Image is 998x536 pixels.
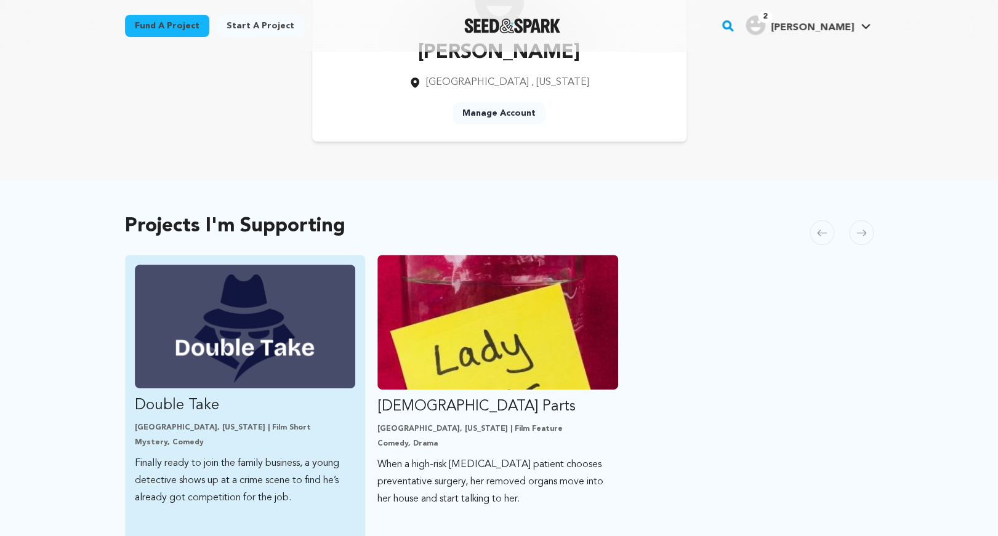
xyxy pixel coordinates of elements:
p: [DEMOGRAPHIC_DATA] Parts [377,397,618,417]
p: When a high-risk [MEDICAL_DATA] patient chooses preventative surgery, her removed organs move int... [377,456,618,508]
a: Start a project [217,15,304,37]
img: user.png [746,15,765,35]
div: Margot N.'s Profile [746,15,853,35]
span: [GEOGRAPHIC_DATA] [426,78,529,87]
a: Manage Account [453,102,545,124]
span: , [US_STATE] [531,78,589,87]
span: Margot N.'s Profile [743,13,873,39]
p: Mystery, Comedy [135,438,356,447]
span: 2 [758,10,772,23]
p: [GEOGRAPHIC_DATA], [US_STATE] | Film Feature [377,424,618,434]
a: Fund Lady Parts [377,255,618,508]
img: Seed&Spark Logo Dark Mode [464,18,561,33]
a: Margot N.'s Profile [743,13,873,35]
a: Fund a project [125,15,209,37]
p: Finally ready to join the family business, a young detective shows up at a crime scene to find he... [135,455,356,506]
p: [PERSON_NAME] [409,38,589,68]
span: [PERSON_NAME] [770,23,853,33]
a: Fund Double Take [135,265,356,506]
p: Comedy, Drama [377,439,618,449]
a: Seed&Spark Homepage [464,18,561,33]
p: Double Take [135,396,356,415]
p: [GEOGRAPHIC_DATA], [US_STATE] | Film Short [135,423,356,433]
h2: Projects I'm Supporting [125,218,345,235]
